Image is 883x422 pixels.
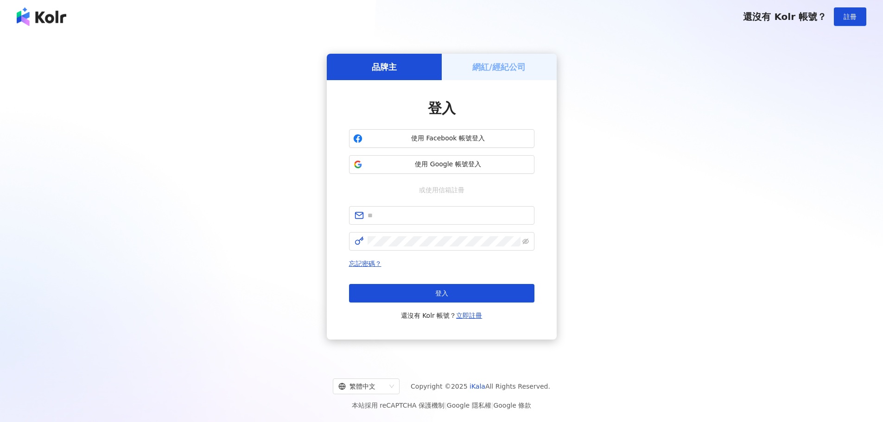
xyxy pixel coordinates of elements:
[470,383,485,390] a: iKala
[472,61,526,73] h5: 網紅/經紀公司
[372,61,397,73] h5: 品牌主
[435,290,448,297] span: 登入
[411,381,550,392] span: Copyright © 2025 All Rights Reserved.
[349,129,534,148] button: 使用 Facebook 帳號登入
[349,284,534,302] button: 登入
[447,402,491,409] a: Google 隱私權
[743,11,826,22] span: 還沒有 Kolr 帳號？
[428,100,456,116] span: 登入
[401,310,483,321] span: 還沒有 Kolr 帳號？
[445,402,447,409] span: |
[366,134,530,143] span: 使用 Facebook 帳號登入
[844,13,857,20] span: 註冊
[338,379,386,394] div: 繁體中文
[352,400,531,411] span: 本站採用 reCAPTCHA 保護機制
[493,402,531,409] a: Google 條款
[349,155,534,174] button: 使用 Google 帳號登入
[456,312,482,319] a: 立即註冊
[366,160,530,169] span: 使用 Google 帳號登入
[491,402,494,409] span: |
[834,7,866,26] button: 註冊
[349,260,381,267] a: 忘記密碼？
[17,7,66,26] img: logo
[413,185,471,195] span: 或使用信箱註冊
[522,238,529,245] span: eye-invisible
